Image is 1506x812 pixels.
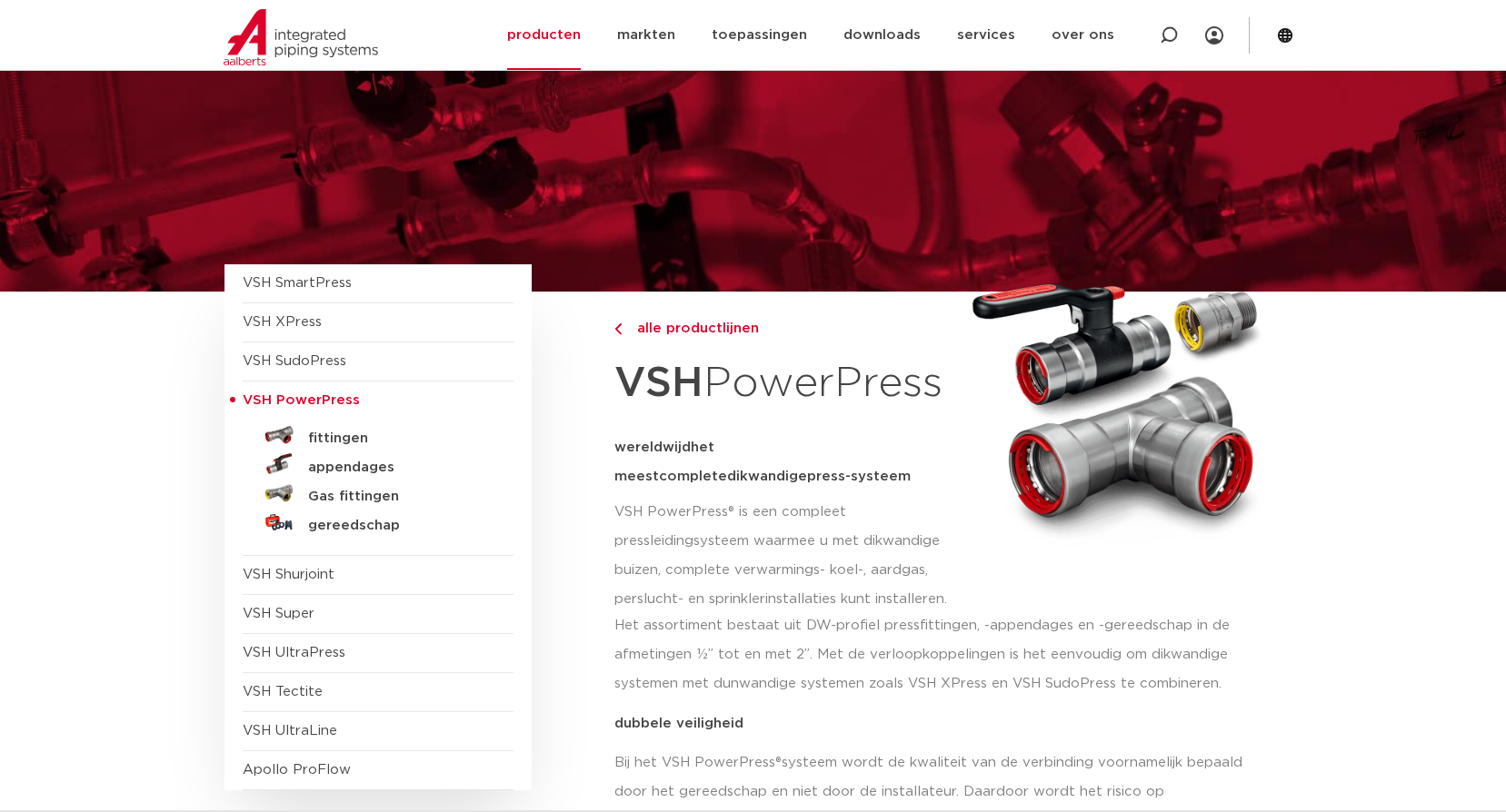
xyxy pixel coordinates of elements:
[614,362,703,404] strong: VSH
[243,276,352,290] a: VSH SmartPress
[243,724,337,738] a: VSH UltraLine
[614,323,622,335] img: chevron-right.svg
[614,611,1271,698] p: Het assortiment bestaat uit DW-profiel pressfittingen, -appendages en -gereedschap in de afmeting...
[614,349,955,419] h1: PowerPress
[614,441,691,454] span: wereldwijd
[243,685,323,698] a: VSH Tectite
[243,646,345,659] a: VSH UltraPress
[308,460,488,476] h5: appendages
[727,470,807,483] span: dikwandige
[243,568,334,581] a: VSH Shurjoint
[243,393,360,407] span: VSH PowerPress
[243,607,314,620] a: VSH Super
[626,322,759,335] span: alle productlijnen
[243,315,322,329] a: VSH XPress
[243,508,514,537] a: gereedschap
[308,489,488,505] h5: Gas fittingen
[243,450,514,479] a: appendages
[243,354,346,368] a: VSH SudoPress
[308,518,488,534] h5: gereedschap
[775,756,782,769] span: ®
[614,441,714,483] span: het meest
[614,717,1271,730] p: dubbele veiligheid
[614,498,955,614] p: VSH PowerPress® is een compleet pressleidingsysteem waarmee u met dikwandige buizen, complete ver...
[243,479,514,508] a: Gas fittingen
[308,431,488,447] h5: fittingen
[614,318,955,340] a: alle productlijnen
[659,470,727,483] span: complete
[614,756,775,769] span: Bij het VSH PowerPress
[243,421,514,450] a: fittingen
[807,470,911,483] span: press-systeem
[243,763,351,777] a: Apollo ProFlow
